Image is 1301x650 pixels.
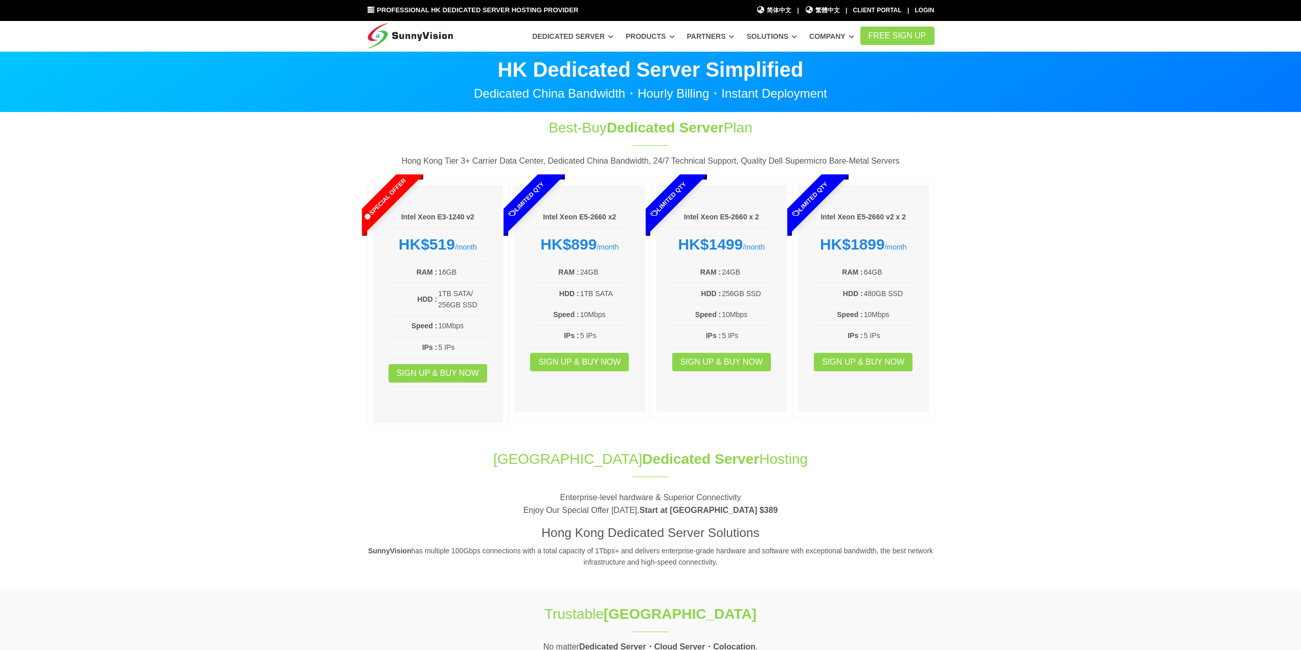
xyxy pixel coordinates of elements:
b: Speed : [553,310,579,319]
span: Dedicated Server [642,451,759,467]
h6: Intel Xeon E5-2660 x2 [530,212,630,222]
b: HDD : [843,289,863,298]
p: has multiple 100Gbps connections with a total capacity of 1Tbps+ and delivers enterprise-grade ha... [367,545,934,568]
td: 1TB SATA/ 256GB SSD [438,287,488,311]
p: Enterprise-level hardware & Superior Connectivity Enjoy Our Special Offer [DATE], [367,491,934,517]
td: 16GB [438,266,488,278]
li: | [846,6,847,15]
p: Hong Kong Tier 3+ Carrier Data Center, Dedicated China Bandwidth, 24/7 Technical Support, Quality... [367,154,934,168]
b: HDD : [701,289,721,298]
b: RAM : [842,268,862,276]
h1: [GEOGRAPHIC_DATA] Hosting [367,449,934,469]
a: Sign up & Buy Now [672,353,771,371]
div: /month [813,235,914,254]
b: IPs : [564,331,579,340]
strong: SunnyVision [368,547,412,555]
b: RAM : [558,268,579,276]
h1: Trustable [481,604,821,624]
td: 480GB SSD [863,287,914,300]
a: Sign up & Buy Now [530,353,629,371]
strong: HK$899 [540,236,597,253]
span: Special Offer [341,156,427,242]
h1: Best-Buy Plan [481,118,821,138]
div: /month [388,235,488,254]
td: 24GB [721,266,771,278]
span: Limited Qty [484,156,569,242]
b: Speed : [837,310,863,319]
td: 5 IPs [863,329,914,342]
b: RAM : [700,268,721,276]
a: Dedicated Server [532,27,613,46]
td: 10Mbps [863,308,914,321]
td: 1TB SATA [580,287,630,300]
a: Sign up & Buy Now [389,364,487,383]
li: | [907,6,909,15]
td: 5 IPs [721,329,771,342]
b: HDD : [417,295,437,303]
td: 10Mbps [721,308,771,321]
h6: Intel Xeon E5-2660 x 2 [672,212,772,222]
a: Products [626,27,675,46]
a: FREE Sign Up [860,27,934,45]
strong: HK$1899 [820,236,885,253]
h6: Intel Xeon E3-1240 v2 [388,212,488,222]
a: 繁體中文 [805,6,840,15]
td: 256GB SSD [721,287,771,300]
a: Partners [687,27,735,46]
b: IPs : [706,331,721,340]
strong: HK$1499 [678,236,743,253]
b: IPs : [422,343,438,351]
td: 10Mbps [580,308,630,321]
strong: HK$519 [399,236,455,253]
h6: Intel Xeon E5-2660 v2 x 2 [813,212,914,222]
span: Professional HK Dedicated Server Hosting Provider [377,6,578,14]
p: HK Dedicated Server Simplified [367,59,934,80]
td: 5 IPs [580,329,630,342]
a: Company [809,27,854,46]
b: Speed : [695,310,721,319]
span: Dedicated Server [607,120,724,136]
a: Sign up & Buy Now [814,353,912,371]
a: Login [915,7,934,14]
div: /month [530,235,630,254]
p: Dedicated China Bandwidth・Hourly Billing・Instant Deployment [367,87,934,100]
td: 10Mbps [438,320,488,332]
a: Solutions [746,27,797,46]
b: Speed : [412,322,438,330]
li: | [797,6,798,15]
b: IPs : [848,331,863,340]
b: HDD : [559,289,579,298]
span: Limited Qty [767,156,853,242]
b: RAM : [417,268,437,276]
td: 24GB [580,266,630,278]
strong: Start at [GEOGRAPHIC_DATA] $389 [640,506,778,514]
span: Limited Qty [625,156,711,242]
a: 简体中文 [757,6,792,15]
td: 64GB [863,266,914,278]
h3: Hong Kong Dedicated Server Solutions [367,524,934,542]
td: 5 IPs [438,341,488,353]
a: Client Portal [853,7,902,14]
div: /month [672,235,772,254]
strong: [GEOGRAPHIC_DATA] [604,606,757,622]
